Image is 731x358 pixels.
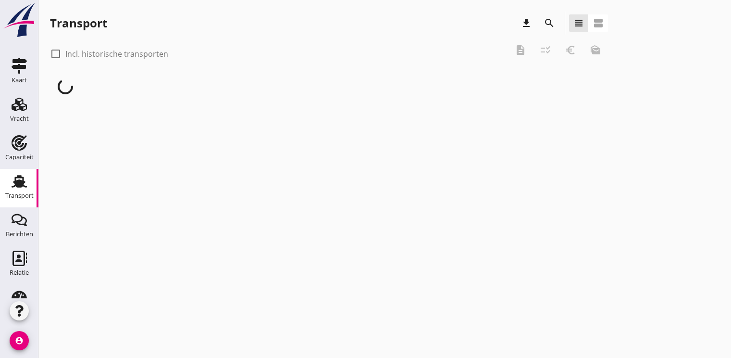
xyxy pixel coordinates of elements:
i: account_circle [10,331,29,350]
i: view_headline [573,17,584,29]
div: Capaciteit [5,154,34,160]
div: Kaart [12,77,27,83]
i: view_agenda [593,17,604,29]
i: search [544,17,555,29]
div: Transport [5,192,34,199]
div: Vracht [10,115,29,122]
i: download [520,17,532,29]
div: Berichten [6,231,33,237]
label: Incl. historische transporten [65,49,168,59]
div: Transport [50,15,107,31]
img: logo-small.a267ee39.svg [2,2,37,38]
div: Relatie [10,269,29,276]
